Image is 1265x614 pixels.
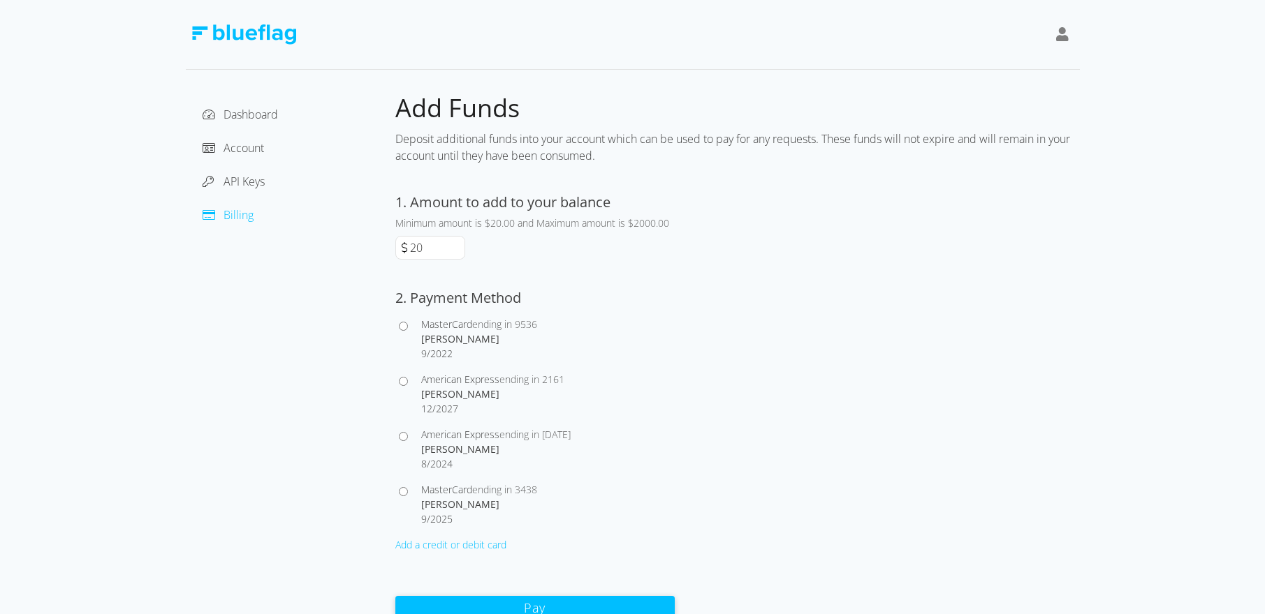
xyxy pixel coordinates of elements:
img: Blue Flag Logo [191,24,296,45]
label: 1. Amount to add to your balance [395,193,610,211]
span: 9 [421,347,427,360]
span: ending in 3438 [472,483,537,496]
span: / [427,457,430,470]
span: 9 [421,512,427,525]
span: Billing [224,207,254,223]
div: Minimum amount is $20.00 and Maximum amount is $2000.00 [395,216,675,230]
label: 2. Payment Method [395,288,521,307]
span: American Express [421,428,499,441]
a: API Keys [203,174,265,189]
span: 2025 [430,512,453,525]
span: API Keys [224,174,265,189]
a: Dashboard [203,107,278,122]
span: 2027 [436,402,458,415]
span: / [432,402,436,415]
div: Deposit additional funds into your account which can be used to pay for any requests. These funds... [395,125,1080,170]
div: [PERSON_NAME] [421,331,675,346]
span: ending in [DATE] [499,428,571,441]
a: Account [203,140,264,156]
div: Add a credit or debit card [395,537,675,552]
span: / [427,512,430,525]
span: 2022 [430,347,453,360]
span: Add Funds [395,91,520,125]
div: [PERSON_NAME] [421,442,675,456]
span: MasterCard [421,317,472,331]
span: 12 [421,402,432,415]
span: ending in 2161 [499,373,564,386]
span: MasterCard [421,483,472,496]
a: Billing [203,207,254,223]
span: 8 [421,457,427,470]
span: Account [224,140,264,156]
span: 2024 [430,457,453,470]
div: [PERSON_NAME] [421,387,675,401]
span: / [427,347,430,360]
span: ending in 9536 [472,317,537,331]
div: [PERSON_NAME] [421,497,675,511]
span: Dashboard [224,107,278,122]
span: American Express [421,373,499,386]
